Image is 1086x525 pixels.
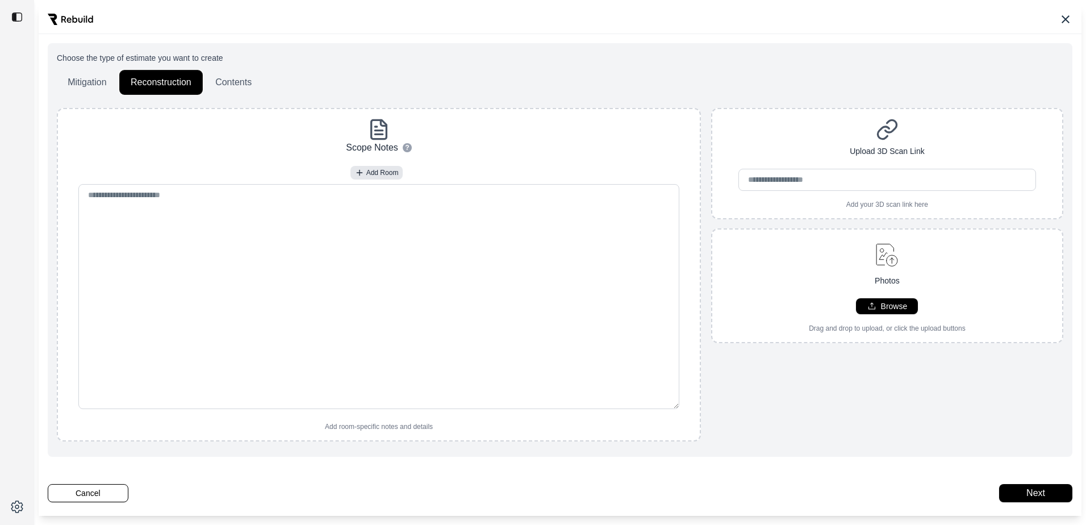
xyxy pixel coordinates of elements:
p: Photos [875,275,900,287]
button: Browse [856,298,918,314]
button: Add Room [350,166,403,180]
p: Scope Notes [346,141,398,155]
button: Contents [204,70,262,94]
img: toggle sidebar [11,11,23,23]
p: Upload 3D Scan Link [850,145,925,157]
p: Drag and drop to upload, or click the upload buttons [809,324,966,333]
span: Add Room [366,168,399,177]
p: Add room-specific notes and details [325,422,433,431]
span: ? [405,143,409,152]
button: Cancel [48,484,128,502]
img: Rebuild [48,14,93,25]
p: Choose the type of estimate you want to create [57,52,1063,64]
button: Mitigation [57,70,118,94]
p: Add your 3D scan link here [846,200,928,209]
img: upload-image.svg [871,239,903,270]
button: Reconstruction [120,70,202,94]
p: Browse [881,301,908,312]
button: Next [999,484,1072,502]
